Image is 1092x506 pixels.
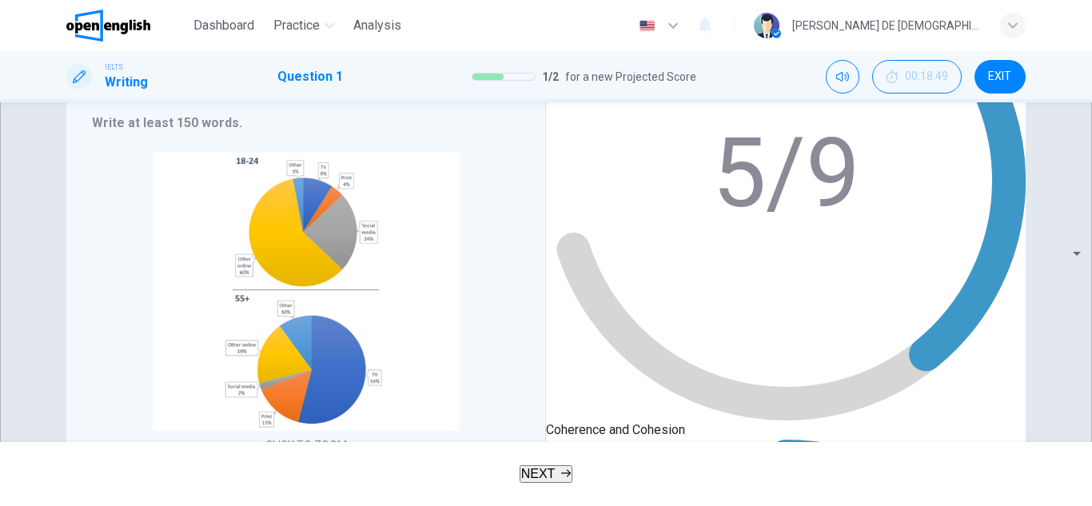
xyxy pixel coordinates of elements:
a: OpenEnglish logo [66,10,187,42]
span: NEXT [521,467,556,480]
span: Dashboard [193,16,254,35]
div: [PERSON_NAME] DE [DEMOGRAPHIC_DATA][PERSON_NAME] [792,16,981,35]
span: 1 / 2 [542,67,559,86]
button: NEXT [520,465,573,483]
button: Dashboard [187,11,261,40]
span: Analysis [353,16,401,35]
span: Coherence and Cohesion [546,422,685,437]
img: Profile picture [754,13,779,38]
img: OpenEnglish logo [66,10,150,42]
span: EXIT [988,70,1011,83]
button: Practice [267,11,341,40]
div: Hide [872,60,962,94]
img: en [637,20,657,32]
h1: Question 1 [277,67,343,86]
span: 00:18:49 [905,70,948,83]
button: EXIT [974,60,1026,94]
span: for a new Projected Score [565,67,696,86]
span: IELTS [105,62,123,73]
button: 00:18:49 [872,60,962,94]
button: Analysis [347,11,408,40]
strong: Write at least 150 words. [92,115,242,130]
div: Mute [826,60,859,94]
text: 5/9 [712,118,859,229]
h1: Writing [105,73,148,92]
span: Practice [273,16,320,35]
